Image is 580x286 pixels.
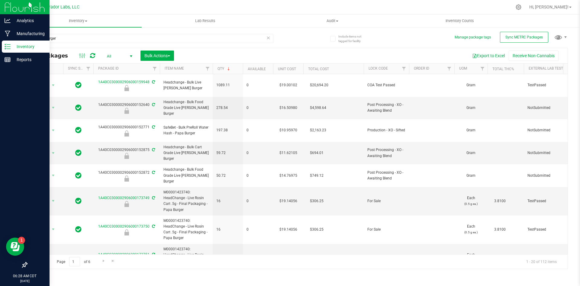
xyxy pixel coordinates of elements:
span: Sync from Compliance System [151,252,155,257]
a: Filter [444,64,454,74]
a: Filter [83,64,93,74]
span: 59.72 [216,150,239,156]
td: $19.14056 [273,244,303,272]
span: 3.8100 [491,225,509,234]
span: Gram [458,82,484,88]
span: In Sync [75,81,82,89]
p: (0.5 g ea.) [458,229,484,235]
a: Go to the last page [109,257,118,265]
div: 1A40C0300002906000152640 [92,102,161,114]
span: 3.8100 [491,197,509,205]
a: Go to the next page [99,257,108,265]
span: 16 [216,198,239,204]
a: Unit Cost [278,67,296,71]
span: Headchange - Bulk Live [PERSON_NAME] Burger [163,80,209,91]
a: 1A40C0300002906000173750 [98,224,150,228]
a: UOM [459,66,467,71]
td: $10.95970 [273,119,303,142]
span: Post Processing - XO - Awaiting Blend [367,147,405,159]
span: M00001423740: HeadChange - Live Rosin Cart .5g - Final Packaging - Papa Burger [163,189,209,213]
span: $694.01 [307,149,327,157]
span: 0 [246,198,269,204]
div: Post Processing - XO - Awaiting Blend [92,108,161,114]
inline-svg: Reports [5,57,11,63]
span: select [50,104,57,112]
span: Clear [266,34,270,42]
a: Order Id [414,66,429,71]
span: $306.25 [307,225,327,234]
span: Headchange - Bulk Cart Grade Live [PERSON_NAME] Burger [163,144,209,162]
span: 278.54 [216,105,239,111]
span: Production - XO - Sifted [367,127,405,133]
button: Export to Excel [468,51,509,61]
a: Package ID [98,66,119,71]
span: Include items not tagged for facility [338,34,369,43]
a: Filter [203,64,213,74]
button: Manage package tags [455,35,491,40]
span: 16 [216,227,239,232]
button: Sync METRC Packages [500,32,548,43]
span: $20,694.20 [307,81,331,90]
a: Total THC% [492,67,514,71]
td: $19.00102 [273,74,303,97]
span: $306.25 [307,197,327,205]
span: M00001423740: HeadChange - Live Rosin Cart .5g - Final Packaging - Papa Burger [163,218,209,241]
div: Manage settings [515,4,522,10]
p: (0.5 g ea.) [458,201,484,207]
span: COA Test Passed [367,82,405,88]
span: 50.72 [216,173,239,179]
span: Headchange - Bulk Food Grade Live [PERSON_NAME] Burger [163,167,209,184]
span: select [50,171,57,180]
div: Post Processing - XO - Awaiting Blend [92,176,161,182]
span: $749.12 [307,171,327,180]
a: 1A40C0300002906000159948 [98,80,150,84]
span: Sync from Compliance System [151,103,155,107]
span: For Sale [367,198,405,204]
span: select [50,126,57,135]
span: Post Processing - XO - Awaiting Blend [367,102,405,113]
a: Available [248,67,266,71]
td: $11.62105 [273,142,303,165]
inline-svg: Analytics [5,18,11,24]
span: select [50,197,57,205]
div: 1A40C0300002906000152771 [92,124,161,136]
span: Curador Labs, LLC [44,5,79,10]
span: Each [458,195,484,207]
a: Filter [478,64,488,74]
span: Sync from Compliance System [151,170,155,175]
a: Item Name [165,66,184,71]
span: Gram [458,127,484,133]
a: Audit [269,15,396,27]
span: 0 [246,127,269,133]
button: Bulk Actions [140,51,174,61]
span: 1 - 20 of 112 items [521,257,562,266]
a: Inventory [14,15,142,27]
span: select [50,81,57,90]
span: 197.38 [216,127,239,133]
p: Manufacturing [11,30,47,37]
span: Sync from Compliance System [151,80,155,84]
span: Inventory [14,18,142,24]
div: Production - XO - Sifted [92,130,161,136]
a: Filter [399,64,409,74]
span: $306.25 [307,253,327,262]
a: 1A40C0300002906000173751 [98,252,150,257]
span: Sync METRC Packages [505,35,543,39]
a: Inventory Counts [396,15,524,27]
p: Reports [11,56,47,63]
span: Each [458,252,484,264]
span: Sync from Compliance System [151,224,155,228]
a: Lock Code [369,66,388,71]
p: Inventory [11,43,47,50]
div: 1A40C0300002906000152875 [92,147,161,159]
span: 0 [246,173,269,179]
span: Audit [269,18,396,24]
span: Bulk Actions [144,53,170,58]
iframe: Resource center unread badge [18,237,25,244]
span: 0 [246,150,269,156]
a: External Lab Test Result [529,66,576,71]
span: All Packages [31,52,74,59]
span: Gram [458,173,484,179]
span: select [50,225,57,234]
